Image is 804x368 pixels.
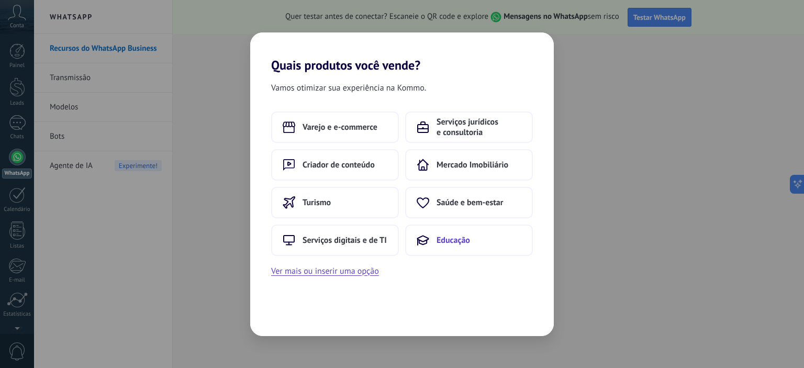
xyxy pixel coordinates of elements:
[405,225,533,256] button: Educação
[437,160,508,170] span: Mercado Imobiliário
[437,117,521,138] span: Serviços jurídicos e consultoria
[437,197,503,208] span: Saúde e bem-estar
[250,32,554,73] h2: Quais produtos você vende?
[271,225,399,256] button: Serviços digitais e de TI
[437,235,470,246] span: Educação
[405,187,533,218] button: Saúde e bem-estar
[303,197,331,208] span: Turismo
[405,149,533,181] button: Mercado Imobiliário
[271,264,379,278] button: Ver mais ou inserir uma opção
[303,122,377,132] span: Varejo e e-commerce
[271,149,399,181] button: Criador de conteúdo
[405,111,533,143] button: Serviços jurídicos e consultoria
[303,235,387,246] span: Serviços digitais e de TI
[271,81,426,95] span: Vamos otimizar sua experiência na Kommo.
[303,160,375,170] span: Criador de conteúdo
[271,111,399,143] button: Varejo e e-commerce
[271,187,399,218] button: Turismo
